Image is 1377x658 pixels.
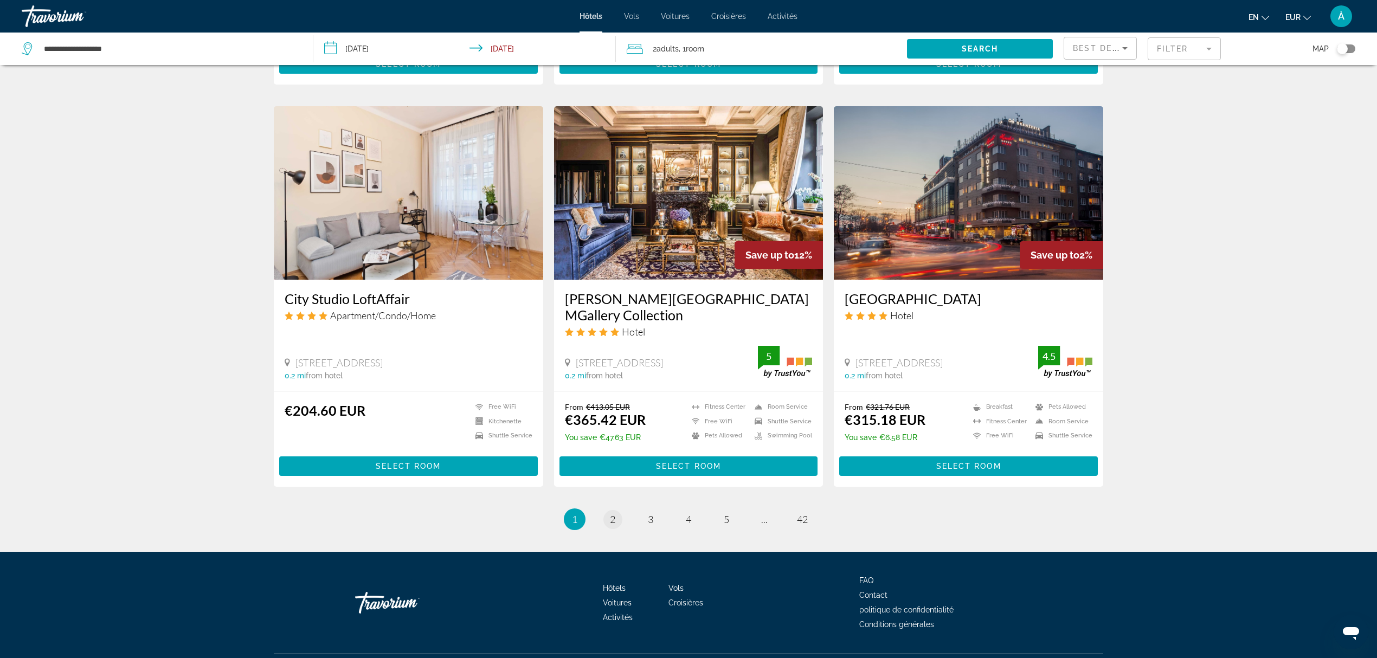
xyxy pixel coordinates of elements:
[22,2,130,30] a: Travorium
[586,371,623,380] span: from hotel
[279,456,538,476] button: Select Room
[565,411,646,428] ins: €365.42 EUR
[907,39,1053,59] button: Search
[1249,9,1269,25] button: Changer de langue
[306,371,343,380] span: from hotel
[1148,37,1221,61] button: Filter
[603,613,633,622] a: Activités
[968,417,1030,426] li: Fitness Center
[576,357,663,369] span: [STREET_ADDRESS]
[758,350,780,363] div: 5
[834,106,1103,280] img: Hotel image
[859,620,934,629] a: Conditions générales
[1030,417,1092,426] li: Room Service
[761,513,768,525] span: ...
[679,41,704,56] span: , 1
[1338,10,1344,22] font: À
[768,12,797,21] a: Activités
[962,44,999,53] span: Search
[686,431,749,441] li: Pets Allowed
[1031,249,1079,261] span: Save up to
[711,12,746,21] a: Croisières
[1030,431,1092,441] li: Shuttle Service
[686,402,749,411] li: Fitness Center
[668,598,703,607] a: Croisières
[622,326,645,338] span: Hotel
[285,402,365,418] ins: €204.60 EUR
[603,584,626,592] font: Hôtels
[735,241,823,269] div: 12%
[839,54,1098,74] button: Select Room
[1329,44,1355,54] button: Toggle map
[1020,241,1103,269] div: 2%
[554,106,823,280] img: Hotel image
[470,402,532,411] li: Free WiFi
[279,54,538,74] button: Select Room
[839,56,1098,68] a: Select Room
[661,12,690,21] font: Voitures
[624,12,639,21] a: Vols
[1073,44,1129,53] span: Best Deals
[936,462,1001,470] span: Select Room
[1038,350,1060,363] div: 4.5
[845,411,925,428] ins: €315.18 EUR
[559,459,818,471] a: Select Room
[859,591,887,599] a: Contact
[845,309,1092,321] div: 4 star Hotel
[274,508,1103,530] nav: Pagination
[616,33,908,65] button: Travelers: 2 adults, 0 children
[285,291,532,307] a: City Studio LoftAffair
[330,309,436,321] span: Apartment/Condo/Home
[855,357,943,369] span: [STREET_ADDRESS]
[565,433,597,442] span: You save
[648,513,653,525] span: 3
[285,371,306,380] span: 0.2 mi
[724,513,729,525] span: 5
[686,44,704,53] span: Room
[279,459,538,471] a: Select Room
[559,54,818,74] button: Select Room
[797,513,808,525] span: 42
[749,402,812,411] li: Room Service
[653,41,679,56] span: 2
[603,598,632,607] a: Voitures
[1312,41,1329,56] span: Map
[866,371,903,380] span: from hotel
[845,371,866,380] span: 0.2 mi
[565,402,583,411] span: From
[839,459,1098,471] a: Select Room
[580,12,602,21] a: Hôtels
[668,584,684,592] a: Vols
[376,462,441,470] span: Select Room
[1038,346,1092,378] img: trustyou-badge.svg
[355,586,464,619] a: Travorium
[968,402,1030,411] li: Breakfast
[1327,5,1355,28] button: Menu utilisateur
[968,431,1030,441] li: Free WiFi
[845,433,925,442] p: €6.58 EUR
[890,309,913,321] span: Hotel
[559,456,818,476] button: Select Room
[274,106,543,280] img: Hotel image
[1285,9,1311,25] button: Changer de devise
[839,456,1098,476] button: Select Room
[565,291,813,323] a: [PERSON_NAME][GEOGRAPHIC_DATA] MGallery Collection
[656,462,721,470] span: Select Room
[749,431,812,441] li: Swimming Pool
[845,291,1092,307] a: [GEOGRAPHIC_DATA]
